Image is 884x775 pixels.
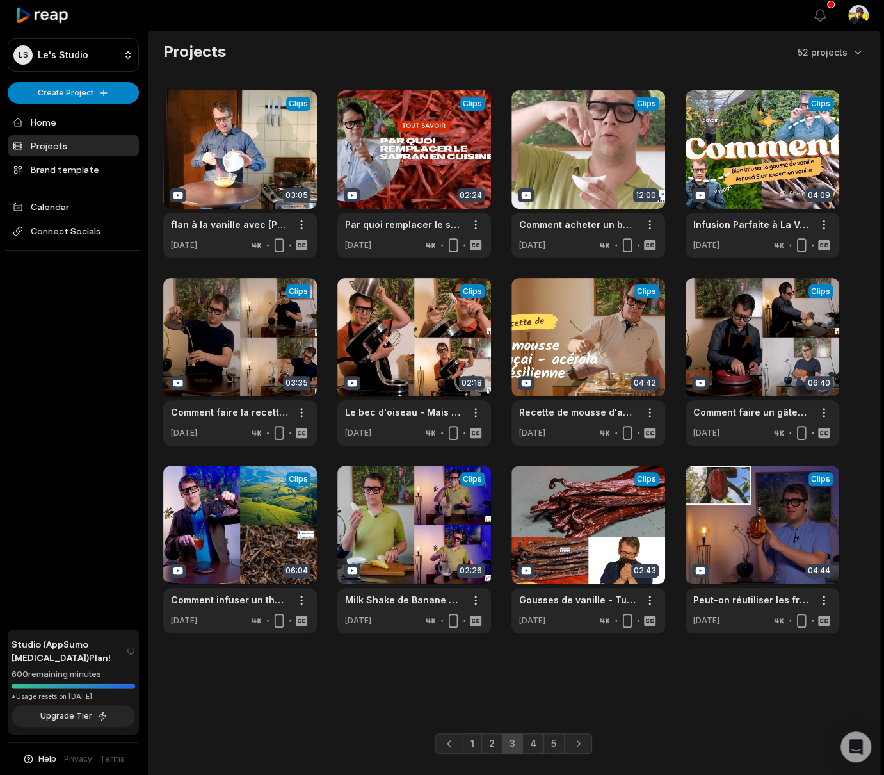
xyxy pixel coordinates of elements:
[481,733,502,754] a: Page 2
[435,733,463,754] a: Previous page
[519,218,637,231] a: Comment acheter un bon safran quand on voyage sur les terres d'épices - Vente de Safran
[163,42,226,62] h2: Projects
[463,733,482,754] a: Page 1
[38,49,88,61] p: Le's Studio
[12,637,127,664] span: Studio (AppSumo [MEDICAL_DATA]) Plan!
[171,405,289,419] a: Comment faire la recette Traditionnelle du Thé Vert à la Menthe marocaine - Une recette incroyable
[12,705,135,727] button: Upgrade Tier
[12,668,135,681] div: 600 remaining minutes
[435,733,592,754] ul: Pagination
[564,733,592,754] a: Next page
[519,405,637,419] a: Recette de mousse d'açai et acérola ultra vitaminé et simple à faire
[8,159,139,180] a: Brand template
[693,593,811,607] a: Peut-on réutiliser les fruits, les épices, la vanille et les bonbons après un rhum arrangé terminé
[345,405,463,419] a: Le bec d'oiseau - Mais c'est quoi ? Le lexique de la cuisine
[64,753,92,765] a: Privacy
[522,733,544,754] a: Page 4
[519,593,637,607] a: Gousses de vanille - Tuto 3 - La senteur - Acheter la vanille de Toamasina
[502,733,523,754] a: Page 3 is your current page
[171,218,289,231] a: flan à la vanille avec [PERSON_NAME]
[8,220,139,243] span: Connect Socials
[798,45,864,59] button: 52 projects
[8,135,139,156] a: Projects
[345,218,463,231] a: Par quoi remplacer le safran dans la cuisine ? Qu'est-ce qui ressemble le pistil de [PERSON_NAME]
[693,405,811,419] a: Comment faire un gâteau à la fraise facile et rapide en moins de 10 minutes à l'extrait de vanille
[100,753,125,765] a: Terms
[38,753,56,765] span: Help
[8,82,139,104] button: Create Project
[693,218,811,231] a: Infusion Parfaite à La Vanille - Comment bien infuser une gousse de vanille en pâtisserie
[22,753,56,765] button: Help
[840,731,871,762] div: Open Intercom Messenger
[345,593,463,607] a: Milk Shake de Banane au café et lait vanillé - Les meilleures recettes café vanille
[12,692,135,701] div: *Usage resets on [DATE]
[171,593,289,607] a: Comment infuser un thé noir ? Tout savoir le temps et la température de l'infusion parfaite
[543,733,565,754] a: Page 5
[13,45,33,65] div: LS
[8,196,139,217] a: Calendar
[8,111,139,133] a: Home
